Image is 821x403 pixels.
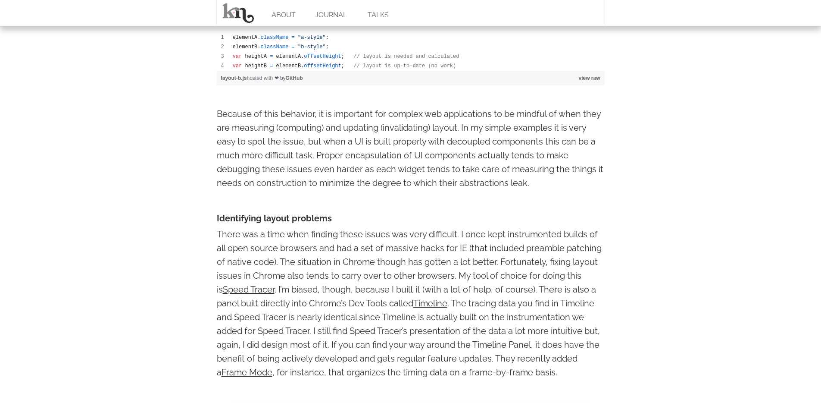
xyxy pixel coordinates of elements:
a: view raw [578,75,600,81]
div: hosted with ❤ by [217,71,605,85]
span: elementB [276,63,301,69]
span: = [270,63,273,69]
span: className [261,44,289,50]
a: Timeline [413,298,447,309]
span: . [257,44,260,50]
span: = [292,35,295,41]
span: = [292,44,295,50]
span: offsetHeight [304,54,341,60]
span: var [233,54,242,60]
span: ; [341,63,344,69]
span: // layout is needed and calculated [354,54,459,60]
a: Frame Mode [222,367,272,378]
span: . [257,35,260,41]
span: elementA [276,54,301,60]
span: ; [326,35,329,41]
div: layout-b.js content, created by kellegous on 11:52AM on January 23, 2013. [217,33,605,71]
span: . [301,54,304,60]
a: layout-b.js [221,75,247,81]
span: "b-style" [298,44,326,50]
span: elementA [233,35,258,41]
p: There was a time when finding these issues was very difficult. I once kept instrumented builds of... [217,227,605,379]
span: ; [341,54,344,60]
span: heightB [245,63,267,69]
span: ; [326,44,329,50]
span: className [261,35,289,41]
a: GitHub [286,75,303,81]
a: Speed Tracer [223,284,275,295]
p: Because of this behavior, it is important for complex web applications to be mindful of when they... [217,107,605,190]
span: elementB [233,44,258,50]
span: heightA [245,54,267,60]
span: = [270,54,273,60]
span: . [301,63,304,69]
span: "a-style" [298,35,326,41]
h4: Identifying layout problems [217,211,605,225]
span: offsetHeight [304,63,341,69]
span: var [233,63,242,69]
span: // layout is up-to-date (no work) [354,63,456,69]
